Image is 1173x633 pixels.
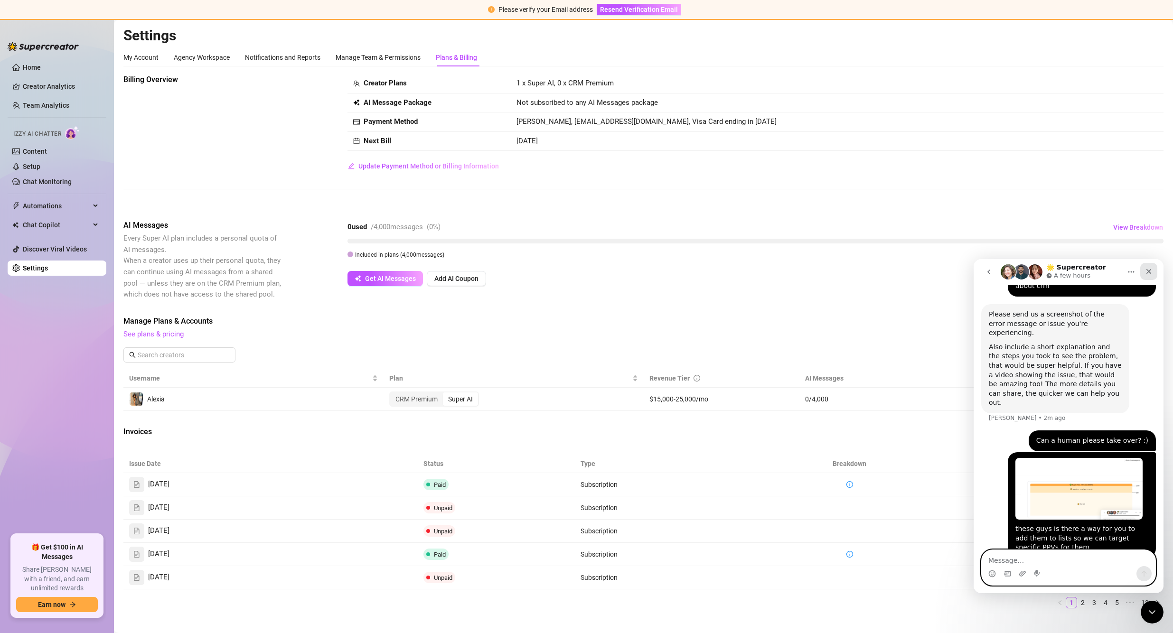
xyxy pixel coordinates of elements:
span: ••• [1123,597,1138,608]
span: Resend Verification Email [600,6,678,13]
span: Manage Plans & Accounts [123,316,1035,327]
th: Issue Date [123,455,418,473]
span: Subscription [581,550,618,558]
strong: Payment Method [364,117,418,126]
span: file-text [133,574,140,581]
th: Username [123,369,384,388]
div: segmented control [389,391,479,407]
button: left [1054,597,1066,608]
a: 5 [1112,597,1122,608]
img: AI Chatter [65,126,80,140]
li: 3 [1089,597,1100,608]
span: Unpaid [434,504,452,512]
a: See plans & pricing [123,330,184,338]
img: Chat Copilot [12,222,19,228]
span: Update Payment Method or Billing Information [358,162,499,170]
span: Username [129,373,370,383]
a: 3 [1089,597,1099,608]
span: Unpaid [434,574,452,581]
span: file-text [133,504,140,511]
th: Invoice [928,455,1164,473]
button: Get AI Messages [347,271,423,286]
span: Automations [23,198,90,214]
span: Subscription [581,574,618,581]
span: Revenue Tier [649,374,690,382]
span: edit [348,163,355,169]
span: AI Messages [123,220,283,231]
span: Subscription [581,504,618,512]
span: info-circle [846,481,853,488]
div: Agency Workspace [174,52,230,63]
span: Share [PERSON_NAME] with a friend, and earn unlimited rewards [16,565,98,593]
h2: Settings [123,27,1164,45]
span: [DATE] [148,572,169,583]
a: 1 [1066,597,1077,608]
span: Earn now [38,601,66,608]
span: file-text [133,481,140,488]
span: 🎁 Get $100 in AI Messages [16,543,98,561]
li: 13 [1138,597,1152,608]
span: right [1155,600,1161,605]
span: Subscription [581,481,618,488]
li: 5 [1111,597,1123,608]
span: [DATE] [148,502,169,513]
span: Billing Overview [123,74,283,85]
span: Included in plans ( 4,000 messages) [355,251,444,258]
span: [PERSON_NAME], [EMAIL_ADDRESS][DOMAIN_NAME], Visa Card ending in [DATE] [516,117,777,126]
span: [DATE] [148,479,169,490]
li: 2 [1077,597,1089,608]
a: Discover Viral Videos [23,245,87,253]
span: team [353,80,360,87]
div: Manage Team & Permissions [336,52,421,63]
span: left [1057,600,1063,605]
span: Get AI Messages [365,275,416,282]
button: View Breakdown [1113,220,1164,235]
span: Alexia [147,395,165,403]
span: info-circle [846,551,853,558]
th: Type [575,455,771,473]
span: Plan [389,373,630,383]
button: right [1152,597,1164,608]
span: credit-card [353,119,360,125]
span: Add AI Coupon [434,275,479,282]
iframe: Intercom live chat [974,259,1164,593]
li: 1 [1066,597,1077,608]
span: Subscription [581,527,618,535]
button: Add AI Coupon [427,271,486,286]
a: 2 [1078,597,1088,608]
span: Invoices [123,426,283,438]
iframe: Intercom live chat [1141,601,1164,624]
a: 13 [1138,597,1152,608]
input: Search creators [138,350,222,360]
img: Alexia [130,392,143,406]
span: Every Super AI plan includes a personal quota of AI messages. When a creator uses up their person... [123,234,281,298]
strong: 0 used [347,223,367,231]
span: info-circle [694,375,700,382]
span: [DATE] [148,549,169,560]
div: Please verify your Email address [498,4,593,15]
span: 0 / 4,000 [805,394,1002,404]
span: Chat Copilot [23,217,90,233]
span: thunderbolt [12,202,20,210]
a: 4 [1100,597,1111,608]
